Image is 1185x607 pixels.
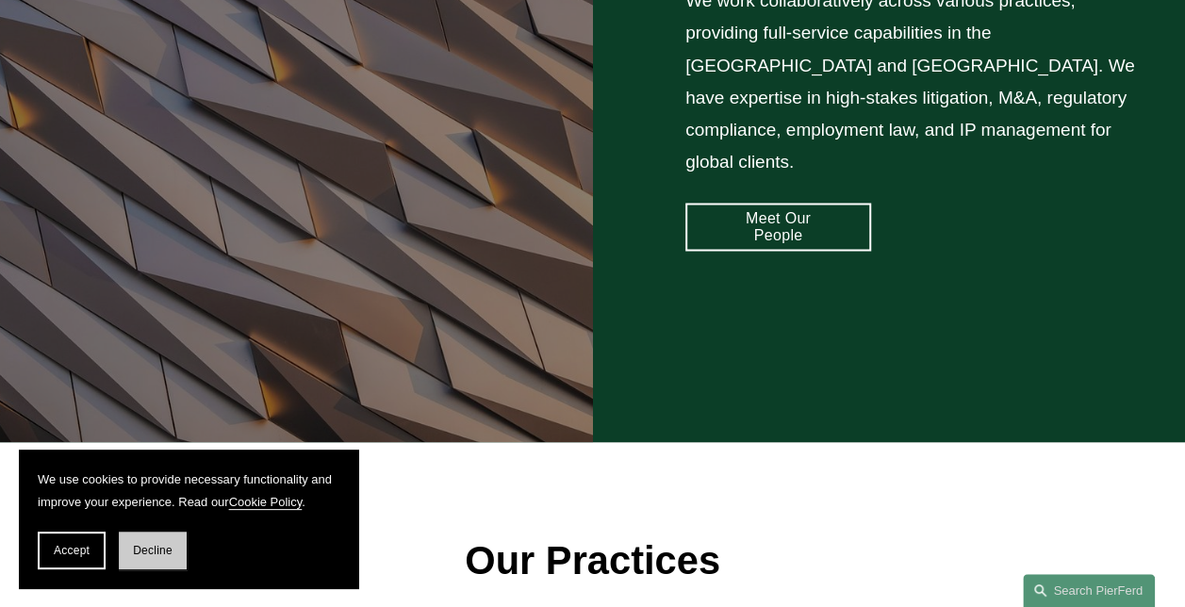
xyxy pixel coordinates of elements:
button: Decline [119,532,187,569]
span: Decline [133,544,173,557]
p: We use cookies to provide necessary functionality and improve your experience. Read our . [38,468,339,513]
section: Cookie banner [19,450,358,588]
span: Accept [54,544,90,557]
a: Cookie Policy [229,495,303,509]
button: Accept [38,532,106,569]
a: Meet Our People [685,203,871,251]
p: Our Practices [36,525,1150,596]
a: Search this site [1023,574,1155,607]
